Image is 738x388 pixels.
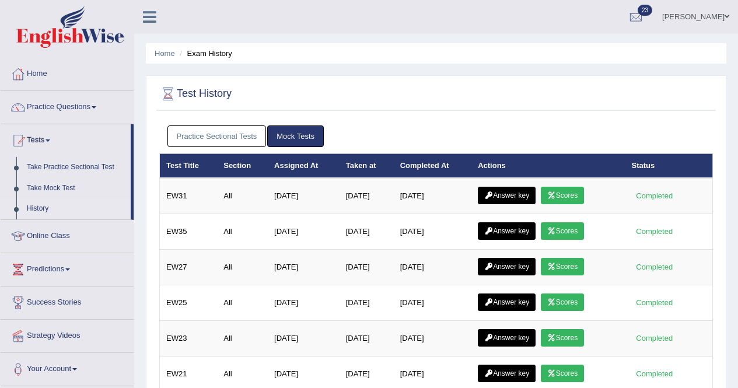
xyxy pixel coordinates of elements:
[394,153,472,178] th: Completed At
[1,320,134,349] a: Strategy Videos
[22,178,131,199] a: Take Mock Test
[155,49,175,58] a: Home
[268,321,340,356] td: [DATE]
[1,353,134,382] a: Your Account
[268,250,340,285] td: [DATE]
[541,222,584,240] a: Scores
[340,214,394,250] td: [DATE]
[217,321,268,356] td: All
[478,329,536,347] a: Answer key
[340,285,394,321] td: [DATE]
[160,285,218,321] td: EW25
[638,5,652,16] span: 23
[1,253,134,282] a: Predictions
[394,214,472,250] td: [DATE]
[478,293,536,311] a: Answer key
[394,321,472,356] td: [DATE]
[1,58,134,87] a: Home
[160,250,218,285] td: EW27
[268,153,340,178] th: Assigned At
[471,153,625,178] th: Actions
[217,214,268,250] td: All
[1,91,134,120] a: Practice Questions
[160,321,218,356] td: EW23
[267,125,324,147] a: Mock Tests
[478,365,536,382] a: Answer key
[625,153,713,178] th: Status
[541,293,584,311] a: Scores
[340,153,394,178] th: Taken at
[1,286,134,316] a: Success Stories
[340,250,394,285] td: [DATE]
[632,332,677,344] div: Completed
[160,214,218,250] td: EW35
[394,285,472,321] td: [DATE]
[1,220,134,249] a: Online Class
[268,214,340,250] td: [DATE]
[340,178,394,214] td: [DATE]
[478,222,536,240] a: Answer key
[541,365,584,382] a: Scores
[340,321,394,356] td: [DATE]
[632,225,677,237] div: Completed
[394,250,472,285] td: [DATE]
[632,296,677,309] div: Completed
[177,48,232,59] li: Exam History
[268,285,340,321] td: [DATE]
[632,261,677,273] div: Completed
[22,198,131,219] a: History
[160,178,218,214] td: EW31
[632,368,677,380] div: Completed
[217,178,268,214] td: All
[632,190,677,202] div: Completed
[478,187,536,204] a: Answer key
[217,285,268,321] td: All
[394,178,472,214] td: [DATE]
[541,329,584,347] a: Scores
[22,157,131,178] a: Take Practice Sectional Test
[217,153,268,178] th: Section
[478,258,536,275] a: Answer key
[159,85,232,103] h2: Test History
[1,124,131,153] a: Tests
[541,187,584,204] a: Scores
[268,178,340,214] td: [DATE]
[160,153,218,178] th: Test Title
[217,250,268,285] td: All
[167,125,267,147] a: Practice Sectional Tests
[541,258,584,275] a: Scores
